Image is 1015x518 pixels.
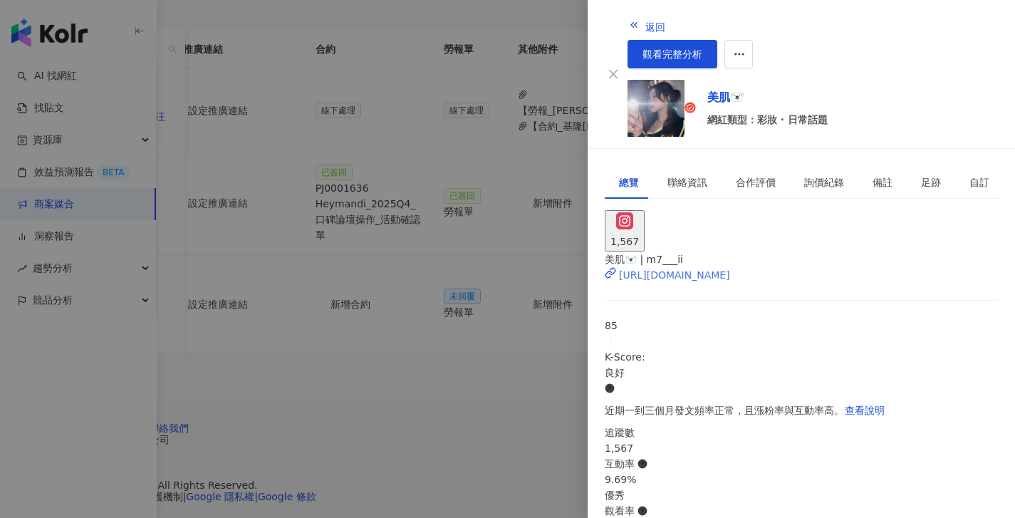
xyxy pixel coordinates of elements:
span: 返回 [645,21,665,33]
button: 返回 [628,11,666,40]
div: 總覽 [619,175,639,190]
div: 詢價紀錄 [804,175,844,190]
div: 優秀 [605,487,998,503]
div: 聯絡資訊 [667,175,707,190]
span: 查看說明 [845,405,885,416]
a: 觀看完整分析 [628,40,717,68]
div: 備註 [873,175,892,190]
div: 85 [605,318,998,333]
div: 9.69% [605,472,998,487]
div: K-Score : [605,349,998,396]
button: 查看說明 [844,396,885,425]
div: 1,567 [605,440,998,456]
div: 近期一到三個月發文頻率正常，且漲粉率與互動率高。 [605,396,998,425]
button: 1,567 [605,210,645,252]
button: Close [605,66,622,83]
div: [URL][DOMAIN_NAME] [619,267,730,283]
div: 良好 [605,365,998,380]
img: KOL Avatar [628,80,685,137]
span: 觀看完整分析 [642,48,702,60]
a: 美肌🐻‍❄️ [707,89,828,106]
div: 足跡 [921,175,941,190]
div: 自訂 [969,175,989,190]
div: 合作評價 [736,175,776,190]
span: 網紅類型：彩妝 · 日常話題 [707,112,828,128]
span: close [608,68,619,80]
a: [URL][DOMAIN_NAME] [605,267,998,283]
span: 美肌🐻‍❄️ | m7___ii [605,254,683,265]
div: 互動率 [605,456,998,472]
div: 追蹤數 [605,425,998,440]
a: KOL Avatar [628,80,696,137]
div: 1,567 [610,234,639,249]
